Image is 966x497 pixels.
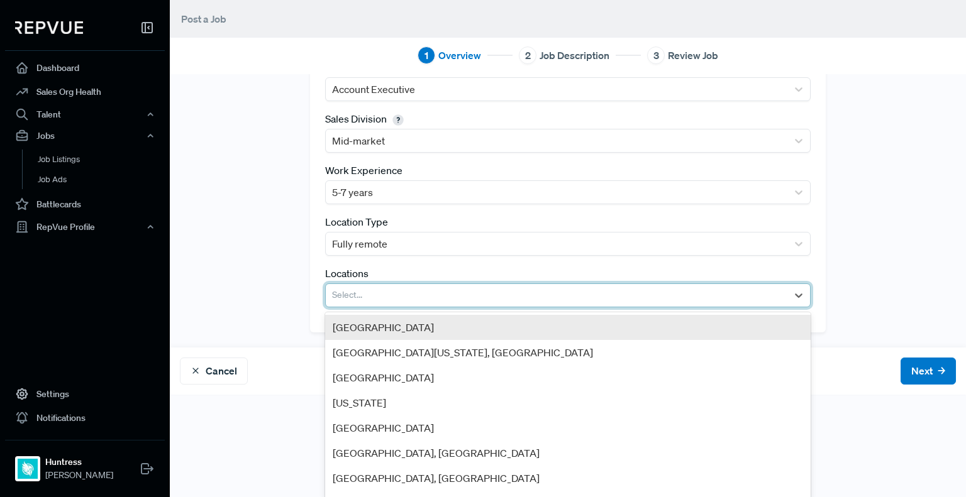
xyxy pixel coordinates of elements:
[5,406,165,430] a: Notifications
[418,46,435,64] div: 1
[5,440,165,487] a: HuntressHuntress[PERSON_NAME]
[5,125,165,146] button: Jobs
[325,163,402,178] label: Work Experience
[325,111,408,126] label: Sales Division
[668,48,718,63] span: Review Job
[540,48,609,63] span: Job Description
[5,382,165,406] a: Settings
[325,266,369,281] label: Locations
[325,315,811,340] div: [GEOGRAPHIC_DATA]
[325,415,811,440] div: [GEOGRAPHIC_DATA]
[325,340,811,365] div: [GEOGRAPHIC_DATA][US_STATE], [GEOGRAPHIC_DATA]
[5,216,165,238] button: RepVue Profile
[438,48,481,63] span: Overview
[45,456,113,469] strong: Huntress
[901,358,956,385] button: Next
[325,466,811,491] div: [GEOGRAPHIC_DATA], [GEOGRAPHIC_DATA]
[325,440,811,466] div: [GEOGRAPHIC_DATA], [GEOGRAPHIC_DATA]
[45,469,113,482] span: [PERSON_NAME]
[647,46,665,64] div: 3
[181,13,226,25] span: Post a Job
[325,365,811,390] div: [GEOGRAPHIC_DATA]
[325,390,811,415] div: [US_STATE]
[15,21,83,34] img: RepVue
[180,358,248,385] button: Cancel
[5,56,165,80] a: Dashboard
[5,104,165,125] button: Talent
[519,46,536,64] div: 2
[22,170,182,190] a: Job Ads
[18,459,38,479] img: Huntress
[5,192,165,216] a: Battlecards
[22,150,182,170] a: Job Listings
[325,214,388,229] label: Location Type
[5,80,165,104] a: Sales Org Health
